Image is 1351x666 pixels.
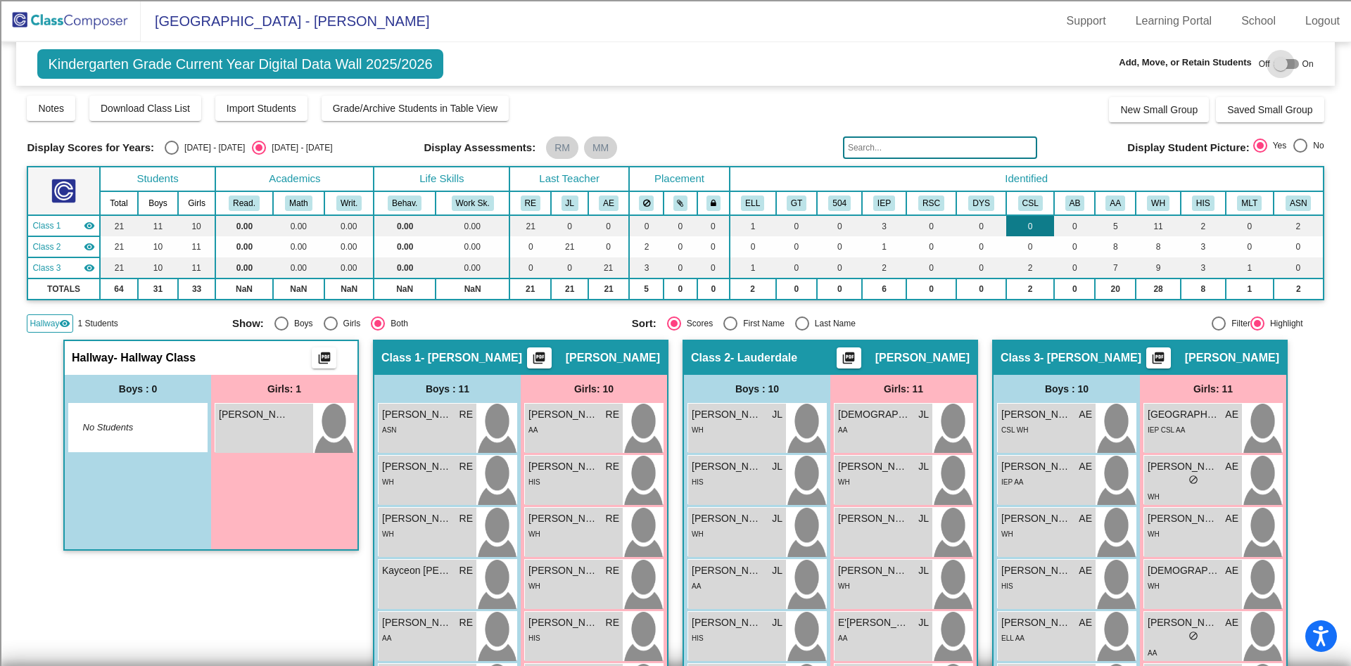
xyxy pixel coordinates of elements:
span: RE [459,407,473,422]
td: 0 [906,215,957,236]
span: WH [692,426,704,434]
span: JL [772,407,782,422]
td: 0.00 [436,257,509,278]
td: 0 [697,236,730,257]
td: 0 [1226,215,1274,236]
td: 1 [1226,278,1274,300]
button: Import Students [215,96,307,121]
mat-chip: MM [584,136,617,159]
button: AA [1105,196,1125,211]
div: Move to ... [6,337,1345,350]
button: Math [285,196,312,211]
td: 21 [551,278,588,300]
div: Sign out [6,69,1345,82]
div: TODO: put dlg title [6,246,1345,259]
td: 64 [100,278,139,300]
td: 0 [956,257,1006,278]
span: JL [772,459,782,474]
th: Dyslexia [956,191,1006,215]
button: ASN [1286,196,1311,211]
div: Move To ... [6,94,1345,107]
span: [DEMOGRAPHIC_DATA] [PERSON_NAME] [838,407,908,422]
span: Display Assessments: [424,141,535,154]
td: 3 [1181,257,1226,278]
div: No [1307,139,1324,152]
span: Import Students [227,103,296,114]
div: Girls: 11 [830,375,977,403]
mat-icon: picture_as_pdf [840,351,857,371]
span: IEP CSL AA [1148,426,1185,434]
td: NaN [215,278,272,300]
mat-chip: RM [546,136,578,159]
td: 11 [1136,215,1181,236]
td: NaN [324,278,374,300]
td: 0.00 [273,215,324,236]
td: 0 [1054,257,1095,278]
th: Total [100,191,139,215]
span: Add, Move, or Retain Students [1119,56,1252,70]
td: 0.00 [324,236,374,257]
td: 0 [1054,236,1095,257]
td: 10 [138,257,178,278]
td: 3 [629,257,664,278]
td: 2 [862,257,906,278]
button: Notes [27,96,75,121]
span: Hallway [30,317,59,330]
td: Rachel Evans - Evans [27,215,99,236]
button: CSL [1018,196,1043,211]
td: NaN [374,278,436,300]
td: 0 [697,215,730,236]
td: 9 [1136,257,1181,278]
td: 2 [1181,215,1226,236]
td: 0 [956,236,1006,257]
td: 0 [906,257,957,278]
td: 0 [906,278,957,300]
td: 20 [1095,278,1136,300]
th: 504 Plan [817,191,862,215]
div: Search for Source [6,170,1345,183]
td: 21 [588,257,629,278]
div: Download [6,132,1345,145]
td: 0 [551,215,588,236]
td: 0 [664,278,697,300]
th: 2 or More [1226,191,1274,215]
td: 2 [1274,215,1324,236]
th: Boys [138,191,178,215]
span: CSL WH [1001,426,1029,434]
div: Girls: 1 [211,375,357,403]
span: Sort: [632,317,657,330]
td: Jackie Lauderdale - Lauderdale [27,236,99,257]
span: AA [528,426,538,434]
span: Off [1259,58,1270,70]
th: Jackie Lauderdale [551,191,588,215]
mat-icon: picture_as_pdf [1150,351,1167,371]
th: Adaptive Behavior [1054,191,1095,215]
td: 7 [1095,257,1136,278]
div: MORE [6,451,1345,463]
td: 0 [664,215,697,236]
div: Boys [288,317,313,330]
button: GT [787,196,806,211]
td: 11 [138,215,178,236]
td: 21 [509,215,551,236]
span: Class 2 [691,351,730,365]
div: WEBSITE [6,425,1345,438]
td: 31 [138,278,178,300]
div: SAVE AND GO HOME [6,312,1345,324]
span: Saved Small Group [1227,104,1312,115]
td: 10 [138,236,178,257]
span: New Small Group [1120,104,1198,115]
button: WH [1147,196,1169,211]
div: Filter [1226,317,1250,330]
button: Print Students Details [527,347,552,369]
button: Grade/Archive Students in Table View [322,96,509,121]
span: [PERSON_NAME] [528,407,599,422]
td: 21 [100,236,139,257]
span: RE [606,407,619,422]
button: Writ. [336,196,362,211]
td: NaN [273,278,324,300]
div: Boys : 10 [684,375,830,403]
td: 0 [776,215,818,236]
div: Girls [338,317,361,330]
td: NaN [436,278,509,300]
